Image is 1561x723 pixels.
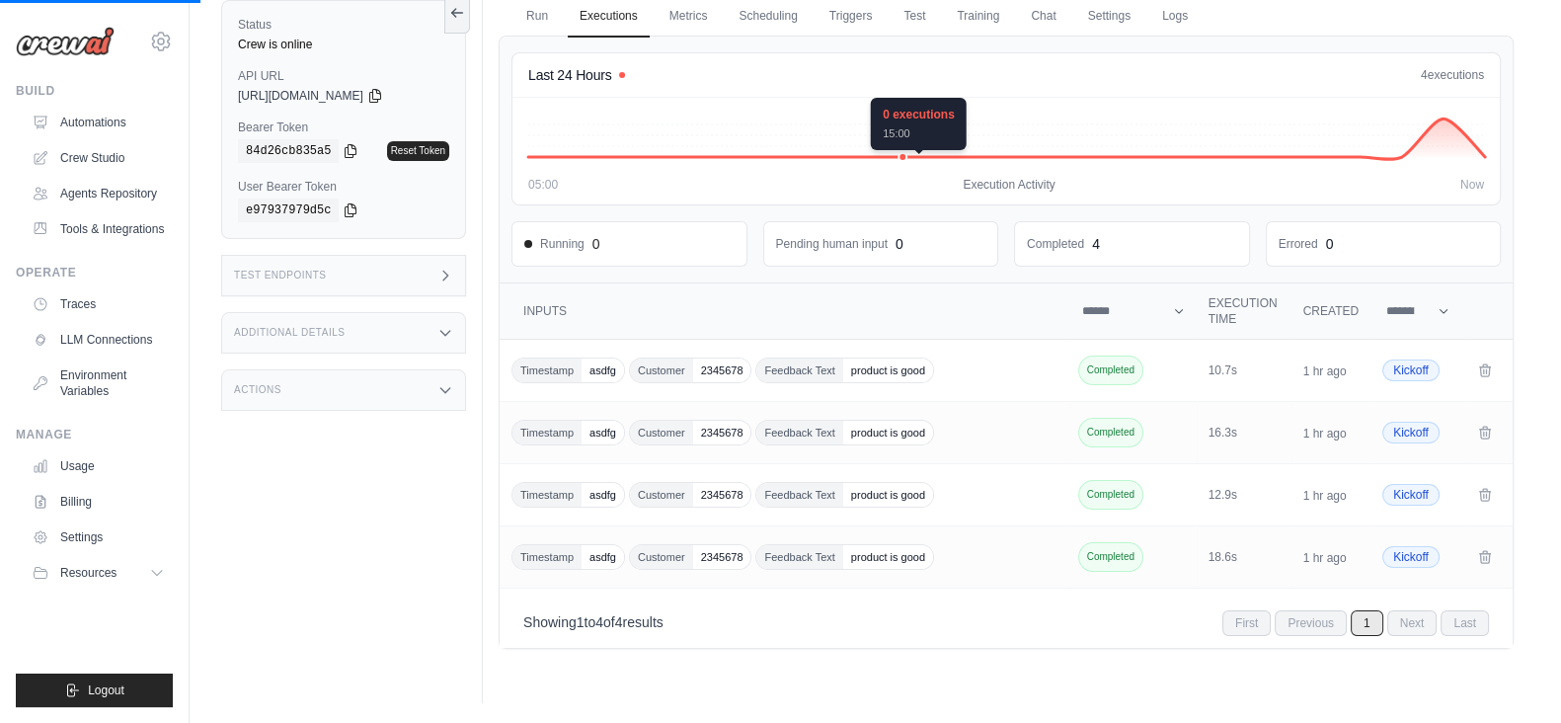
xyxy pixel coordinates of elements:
[843,483,933,507] span: product is good
[615,614,623,630] span: 4
[16,427,173,442] div: Manage
[512,483,582,507] span: Timestamp
[756,483,842,507] span: Feedback Text
[1421,68,1428,82] span: 4
[630,359,693,382] span: Customer
[843,545,933,569] span: product is good
[843,421,933,444] span: product is good
[238,37,449,52] div: Crew is online
[1209,425,1280,441] div: 16.3s
[582,421,624,444] span: asdfg
[896,234,903,254] div: 0
[1078,356,1143,385] span: Completed
[234,327,345,339] h3: Additional Details
[1441,610,1489,636] span: Last
[963,177,1054,193] span: Execution Activity
[1351,610,1383,636] span: 1
[693,483,751,507] span: 2345678
[60,565,117,581] span: Resources
[1382,546,1440,568] span: Kickoff
[24,178,173,209] a: Agents Repository
[756,545,842,569] span: Feedback Text
[1197,283,1291,340] th: Execution Time
[1275,610,1347,636] span: Previous
[1078,480,1143,510] span: Completed
[238,17,449,33] label: Status
[1279,236,1318,252] dd: Errored
[1078,418,1143,447] span: Completed
[582,359,624,382] span: asdfg
[24,288,173,320] a: Traces
[1303,364,1347,378] time: 1 hr ago
[756,421,842,444] span: Feedback Text
[234,270,327,281] h3: Test Endpoints
[582,483,624,507] span: asdfg
[693,421,751,444] span: 2345678
[630,421,693,444] span: Customer
[238,88,363,104] span: [URL][DOMAIN_NAME]
[88,683,124,698] span: Logout
[512,421,582,444] span: Timestamp
[693,359,751,382] span: 2345678
[1421,67,1484,83] div: executions
[528,65,611,85] h4: Last 24 Hours
[1209,549,1280,565] div: 18.6s
[512,359,582,382] span: Timestamp
[24,107,173,138] a: Automations
[577,614,585,630] span: 1
[1387,610,1438,636] span: Next
[1209,487,1280,503] div: 12.9s
[24,486,173,518] a: Billing
[1382,422,1440,443] span: Kickoff
[24,557,173,589] button: Resources
[238,179,449,195] label: User Bearer Token
[24,213,173,245] a: Tools & Integrations
[1222,610,1271,636] span: First
[523,612,663,632] p: Showing to of results
[238,199,339,222] code: e97937979d5c
[1222,610,1489,636] nav: Pagination
[1092,234,1100,254] div: 4
[24,360,173,407] a: Environment Variables
[16,27,115,56] img: Logo
[16,83,173,99] div: Build
[1291,283,1370,340] th: Created
[1382,484,1440,506] span: Kickoff
[592,234,600,254] div: 0
[24,142,173,174] a: Crew Studio
[1303,489,1347,503] time: 1 hr ago
[1078,542,1143,572] span: Completed
[16,674,173,707] button: Logout
[776,236,888,252] dd: Pending human input
[24,522,173,553] a: Settings
[500,283,1070,340] th: Inputs
[500,283,1513,648] section: Crew executions table
[24,324,173,356] a: LLM Connections
[630,545,693,569] span: Customer
[524,236,585,252] span: Running
[756,359,842,382] span: Feedback Text
[693,545,751,569] span: 2345678
[512,545,582,569] span: Timestamp
[238,139,339,163] code: 84d26cb835a5
[24,450,173,482] a: Usage
[1326,234,1334,254] div: 0
[1209,362,1280,378] div: 10.7s
[387,141,449,161] a: Reset Token
[238,68,449,84] label: API URL
[234,384,281,396] h3: Actions
[1303,427,1347,441] time: 1 hr ago
[843,359,933,382] span: product is good
[582,545,624,569] span: asdfg
[238,120,449,135] label: Bearer Token
[528,177,558,193] span: 05:00
[16,265,173,281] div: Operate
[500,597,1513,648] nav: Pagination
[1303,551,1347,565] time: 1 hr ago
[1462,628,1561,723] iframe: Chat Widget
[1382,360,1440,381] span: Kickoff
[595,614,603,630] span: 4
[1460,177,1484,193] span: Now
[630,483,693,507] span: Customer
